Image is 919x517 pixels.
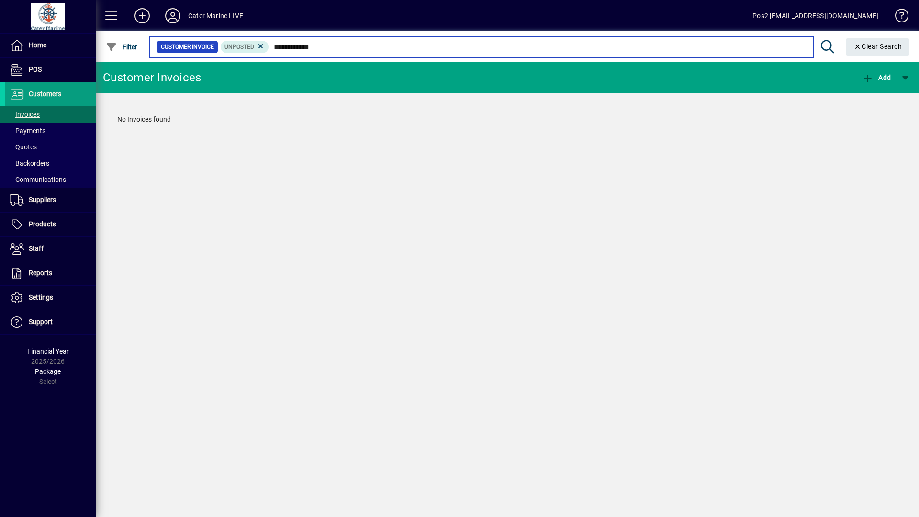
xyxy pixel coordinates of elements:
span: POS [29,66,42,73]
span: Add [862,74,891,81]
span: Customers [29,90,61,98]
span: Filter [106,43,138,51]
a: Quotes [5,139,96,155]
span: Support [29,318,53,326]
button: Add [127,7,157,24]
div: Cater Marine LIVE [188,8,243,23]
a: Backorders [5,155,96,171]
span: Backorders [10,159,49,167]
span: Clear Search [853,43,902,50]
div: Pos2 [EMAIL_ADDRESS][DOMAIN_NAME] [752,8,878,23]
div: No Invoices found [108,105,907,134]
span: Products [29,220,56,228]
span: Customer Invoice [161,42,214,52]
span: Staff [29,245,44,252]
button: Clear [846,38,910,56]
span: Invoices [10,111,40,118]
span: Settings [29,293,53,301]
a: Suppliers [5,188,96,212]
span: Reports [29,269,52,277]
a: Reports [5,261,96,285]
mat-chip: Customer Invoice Status: Unposted [221,41,269,53]
span: Package [35,368,61,375]
a: POS [5,58,96,82]
a: Invoices [5,106,96,123]
span: Quotes [10,143,37,151]
a: Support [5,310,96,334]
a: Knowledge Base [888,2,907,33]
button: Profile [157,7,188,24]
span: Communications [10,176,66,183]
a: Settings [5,286,96,310]
span: Payments [10,127,45,135]
a: Home [5,34,96,57]
a: Payments [5,123,96,139]
span: Suppliers [29,196,56,203]
a: Communications [5,171,96,188]
span: Financial Year [27,348,69,355]
span: Home [29,41,46,49]
div: Customer Invoices [103,70,201,85]
a: Products [5,213,96,236]
button: Add [860,69,893,86]
span: Unposted [224,44,254,50]
a: Staff [5,237,96,261]
button: Filter [103,38,140,56]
